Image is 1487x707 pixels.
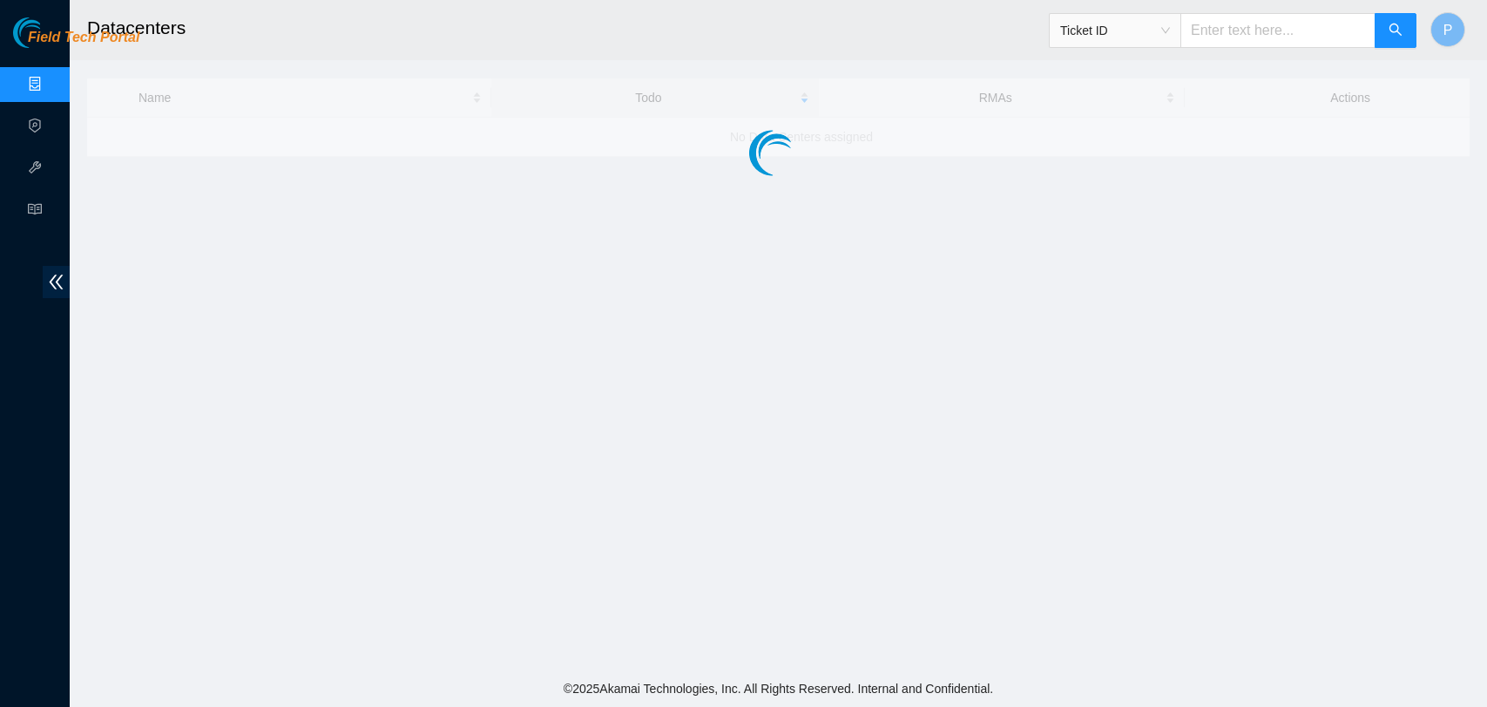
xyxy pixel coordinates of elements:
input: Enter text here... [1180,13,1375,48]
span: Ticket ID [1060,17,1170,44]
span: P [1443,19,1453,41]
span: read [28,194,42,229]
span: Field Tech Portal [28,30,139,46]
footer: © 2025 Akamai Technologies, Inc. All Rights Reserved. Internal and Confidential. [70,670,1487,707]
span: search [1389,23,1403,39]
a: Akamai TechnologiesField Tech Portal [13,31,139,54]
span: double-left [43,266,70,298]
button: P [1430,12,1465,47]
img: Akamai Technologies [13,17,88,48]
button: search [1375,13,1416,48]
